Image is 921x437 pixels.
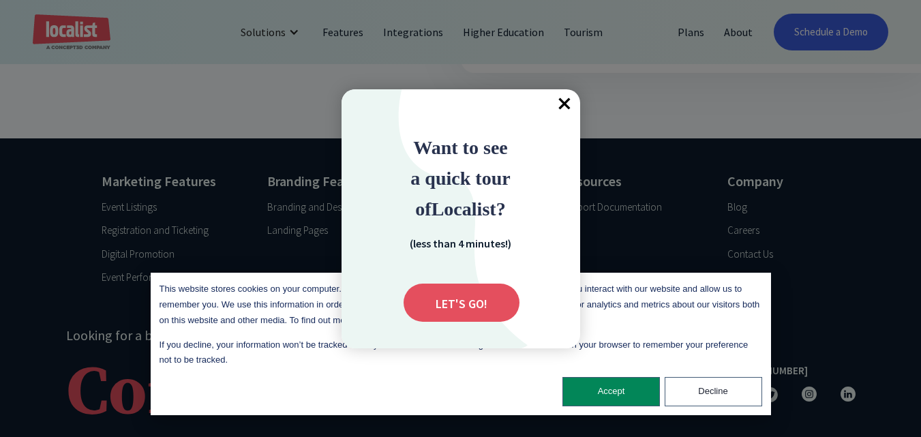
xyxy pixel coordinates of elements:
[410,237,511,250] strong: (less than 4 minutes!)
[550,89,580,119] span: ×
[432,198,506,220] span: Localist?
[369,132,553,224] div: Want to see a quick tour of Localist?
[413,137,508,158] span: Want to see
[665,377,762,406] button: Decline
[410,168,491,189] strong: a quick to
[160,337,762,369] p: If you decline, your information won’t be tracked when you visit this website. A single cookie wi...
[550,89,580,119] div: Close popup
[415,168,510,220] strong: ur of
[392,235,528,251] div: (less than 4 minutes!)
[151,273,771,415] div: Cookie banner
[166,55,239,70] span: Phone number
[166,111,208,126] span: Job title
[137,284,194,297] a: Privacy Policy
[202,333,331,363] input: Schedule a Demo
[160,282,762,328] p: This website stores cookies on your computer. These cookies are used to collect information about...
[562,377,660,406] button: Accept
[404,284,519,322] div: Submit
